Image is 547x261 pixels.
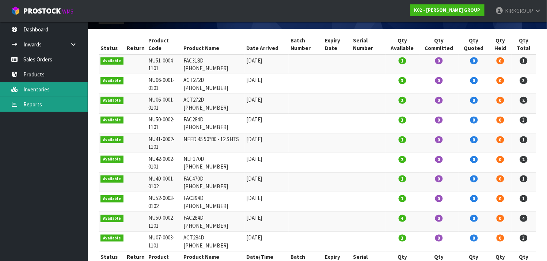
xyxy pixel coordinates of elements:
[419,35,459,54] th: Qty Committed
[520,195,528,202] span: 1
[11,6,20,15] img: cube-alt.png
[147,74,182,94] td: NU06-0001-0101
[520,215,528,222] span: 4
[182,94,244,114] td: ACT272D [PHONE_NUMBER]
[100,156,124,163] span: Available
[520,77,528,84] span: 3
[435,215,443,222] span: 0
[100,215,124,222] span: Available
[182,35,244,54] th: Product Name
[399,235,406,242] span: 3
[520,156,528,163] span: 2
[399,136,406,143] span: 1
[23,6,61,16] span: ProStock
[435,77,443,84] span: 0
[399,117,406,124] span: 3
[470,215,478,222] span: 0
[497,175,504,182] span: 0
[497,156,504,163] span: 0
[182,114,244,133] td: FAC284D [PHONE_NUMBER]
[289,35,323,54] th: Batch Number
[489,35,512,54] th: Qty Held
[147,192,182,212] td: NU52-0003-0102
[497,136,504,143] span: 0
[470,175,478,182] span: 0
[399,195,406,202] span: 1
[520,235,528,242] span: 3
[147,54,182,74] td: NU51-0004-1101
[520,117,528,124] span: 3
[147,173,182,192] td: NU49-0001-0102
[245,94,289,114] td: [DATE]
[182,212,244,232] td: FAC284D [PHONE_NUMBER]
[497,77,504,84] span: 0
[245,54,289,74] td: [DATE]
[435,195,443,202] span: 0
[520,136,528,143] span: 1
[182,192,244,212] td: FAC394D [PHONE_NUMBER]
[147,153,182,173] td: NU42-0002-0101
[505,7,533,14] span: KIRKGROUP
[147,232,182,251] td: NU07-0003-1101
[100,175,124,183] span: Available
[497,117,504,124] span: 0
[99,35,125,54] th: Status
[182,232,244,251] td: ACT284D [PHONE_NUMBER]
[414,7,480,13] strong: K02 - [PERSON_NAME] GROUP
[470,77,478,84] span: 0
[497,235,504,242] span: 0
[147,35,182,54] th: Product Code
[459,35,489,54] th: Qty Quoted
[520,57,528,64] span: 1
[147,212,182,232] td: NU50-0002-1101
[470,136,478,143] span: 0
[182,153,244,173] td: NEF170D [PHONE_NUMBER]
[323,35,351,54] th: Expiry Date
[399,175,406,182] span: 1
[497,215,504,222] span: 0
[351,35,385,54] th: Serial Number
[245,74,289,94] td: [DATE]
[125,35,147,54] th: Return
[245,212,289,232] td: [DATE]
[100,195,124,203] span: Available
[245,35,289,54] th: Date Arrived
[100,235,124,242] span: Available
[497,57,504,64] span: 0
[182,54,244,74] td: FAC318D [PHONE_NUMBER]
[100,136,124,144] span: Available
[435,175,443,182] span: 0
[245,114,289,133] td: [DATE]
[470,235,478,242] span: 0
[435,117,443,124] span: 0
[520,97,528,104] span: 2
[497,195,504,202] span: 0
[399,156,406,163] span: 2
[147,133,182,153] td: NU41-0002-1101
[100,97,124,104] span: Available
[497,97,504,104] span: 0
[470,57,478,64] span: 0
[399,77,406,84] span: 3
[435,97,443,104] span: 0
[245,232,289,251] td: [DATE]
[399,57,406,64] span: 1
[245,133,289,153] td: [DATE]
[520,175,528,182] span: 1
[435,156,443,163] span: 0
[470,195,478,202] span: 0
[245,173,289,192] td: [DATE]
[147,114,182,133] td: NU50-0002-1101
[100,57,124,65] span: Available
[100,117,124,124] span: Available
[62,8,73,15] small: WMS
[245,192,289,212] td: [DATE]
[182,133,244,153] td: NEFD 45 50*80 - 12 SHTS
[385,35,419,54] th: Qty Available
[182,74,244,94] td: ACT272D [PHONE_NUMBER]
[512,35,536,54] th: Qty Total
[435,235,443,242] span: 0
[399,215,406,222] span: 4
[435,136,443,143] span: 0
[470,97,478,104] span: 0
